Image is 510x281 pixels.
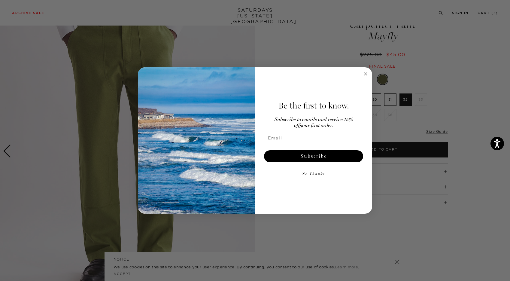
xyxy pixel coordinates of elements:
[263,132,364,144] input: Email
[275,117,353,122] span: Subscribe to emails and receive 15%
[299,123,333,128] span: your first order.
[264,150,363,162] button: Subscribe
[263,168,364,180] button: No Thanks
[294,123,299,128] span: off
[362,70,369,78] button: Close dialog
[138,67,255,214] img: 125c788d-000d-4f3e-b05a-1b92b2a23ec9.jpeg
[278,101,349,111] span: Be the first to know.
